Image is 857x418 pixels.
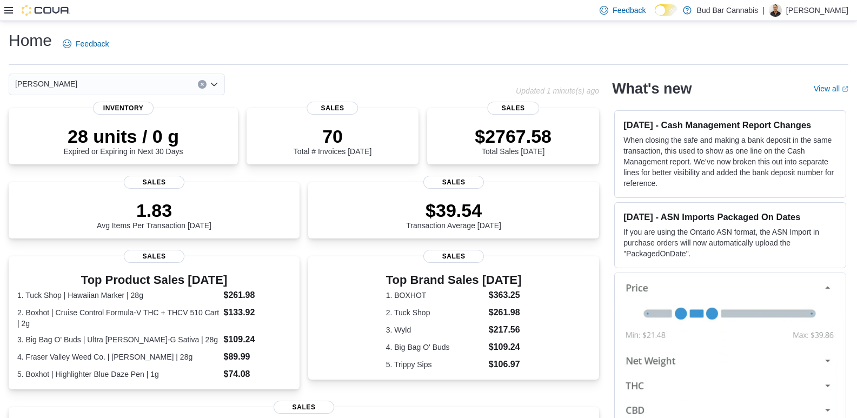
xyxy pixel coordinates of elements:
span: Sales [307,102,358,115]
svg: External link [842,86,848,92]
a: View allExternal link [814,84,848,93]
dd: $106.97 [489,358,522,371]
p: | [762,4,765,17]
h3: [DATE] - Cash Management Report Changes [623,120,837,130]
div: Avg Items Per Transaction [DATE] [97,200,211,230]
dd: $363.25 [489,289,522,302]
dt: 2. Tuck Shop [386,307,484,318]
a: Feedback [58,33,113,55]
span: Sales [487,102,539,115]
dd: $74.08 [224,368,291,381]
dt: 5. Trippy Sips [386,359,484,370]
button: Open list of options [210,80,218,89]
dd: $261.98 [224,289,291,302]
dd: $89.99 [224,350,291,363]
h3: Top Brand Sales [DATE] [386,274,522,287]
span: Inventory [93,102,154,115]
p: 1.83 [97,200,211,221]
dd: $261.98 [489,306,522,319]
dt: 1. Tuck Shop | Hawaiian Marker | 28g [17,290,220,301]
span: Sales [423,176,484,189]
dt: 4. Fraser Valley Weed Co. | [PERSON_NAME] | 28g [17,351,220,362]
span: Sales [124,250,184,263]
div: Total # Invoices [DATE] [294,125,371,156]
span: Feedback [613,5,646,16]
h3: [DATE] - ASN Imports Packaged On Dates [623,211,837,222]
dt: 1. BOXHOT [386,290,484,301]
span: [PERSON_NAME] [15,77,77,90]
p: $2767.58 [475,125,552,147]
p: Updated 1 minute(s) ago [516,87,599,95]
img: Cova [22,5,70,16]
div: Expired or Expiring in Next 30 Days [64,125,183,156]
span: Feedback [76,38,109,49]
span: Sales [274,401,334,414]
dt: 4. Big Bag O' Buds [386,342,484,353]
dd: $109.24 [224,333,291,346]
div: Transaction Average [DATE] [406,200,501,230]
p: When closing the safe and making a bank deposit in the same transaction, this used to show as one... [623,135,837,189]
h3: Top Product Sales [DATE] [17,274,291,287]
p: 70 [294,125,371,147]
dt: 5. Boxhot | Highlighter Blue Daze Pen | 1g [17,369,220,380]
div: Stephanie M [769,4,782,17]
h2: What's new [612,80,692,97]
dt: 3. Big Bag O' Buds | Ultra [PERSON_NAME]-G Sativa | 28g [17,334,220,345]
dd: $133.92 [224,306,291,319]
p: [PERSON_NAME] [786,4,848,17]
div: Total Sales [DATE] [475,125,552,156]
button: Clear input [198,80,207,89]
dt: 2. Boxhot | Cruise Control Formula-V THC + THCV 510 Cart | 2g [17,307,220,329]
h1: Home [9,30,52,51]
dd: $217.56 [489,323,522,336]
p: 28 units / 0 g [64,125,183,147]
p: $39.54 [406,200,501,221]
dd: $109.24 [489,341,522,354]
input: Dark Mode [655,4,677,16]
dt: 3. Wyld [386,324,484,335]
span: Sales [124,176,184,189]
p: If you are using the Ontario ASN format, the ASN Import in purchase orders will now automatically... [623,227,837,259]
p: Bud Bar Cannabis [697,4,759,17]
span: Sales [423,250,484,263]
